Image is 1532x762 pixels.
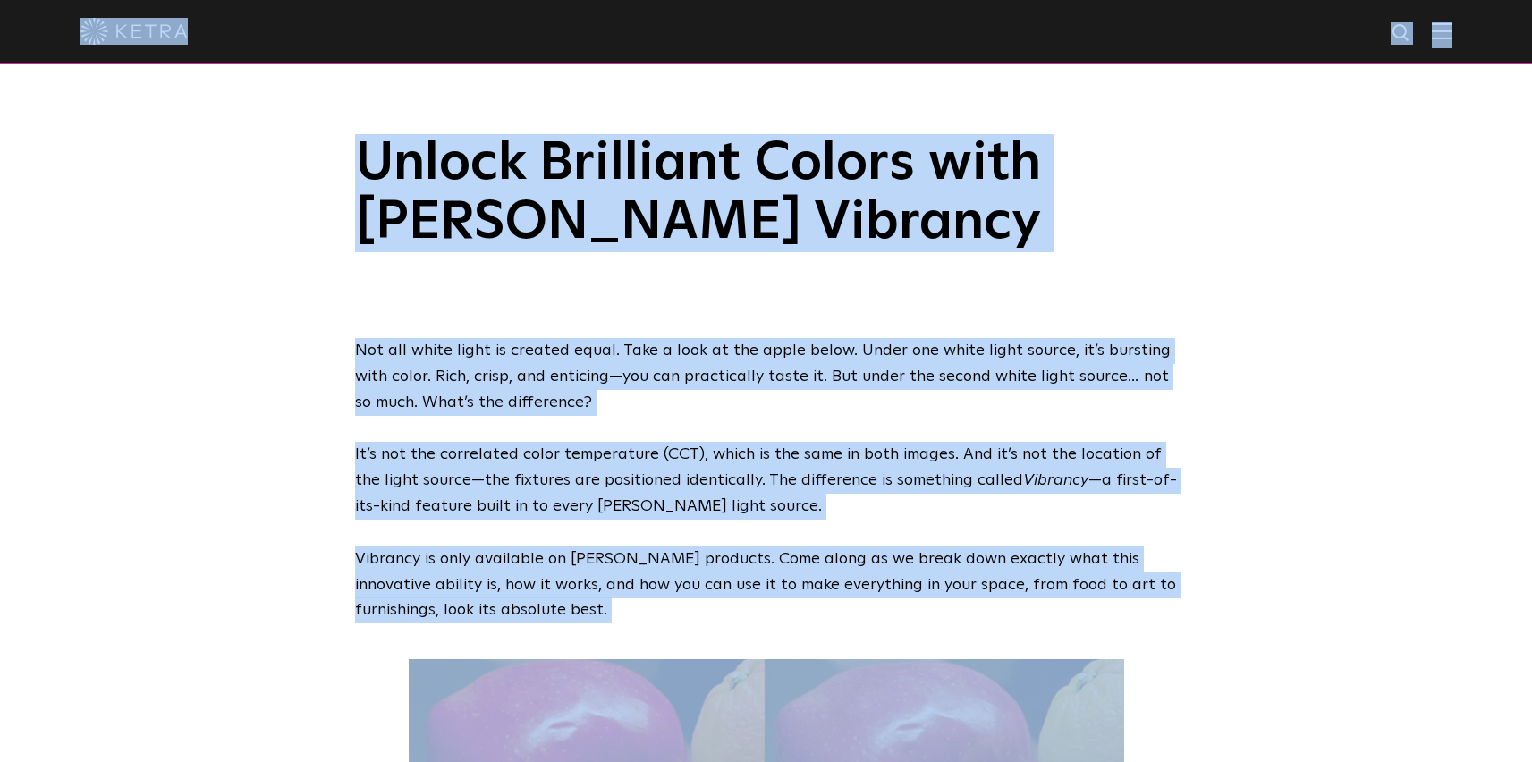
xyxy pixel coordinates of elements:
[355,546,1178,623] p: Vibrancy is only available on [PERSON_NAME] products. Come along as we break down exactly what th...
[355,338,1178,415] p: Not all white light is created equal. Take a look at the apple below. Under one white light sourc...
[1023,472,1088,488] i: Vibrancy
[355,442,1178,519] p: It’s not the correlated color temperature (CCT), which is the same in both images. And it’s not t...
[1391,22,1413,45] img: search icon
[1432,22,1452,39] img: Hamburger%20Nav.svg
[355,134,1178,284] h1: Unlock Brilliant Colors with [PERSON_NAME] Vibrancy
[80,18,188,45] img: ketra-logo-2019-white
